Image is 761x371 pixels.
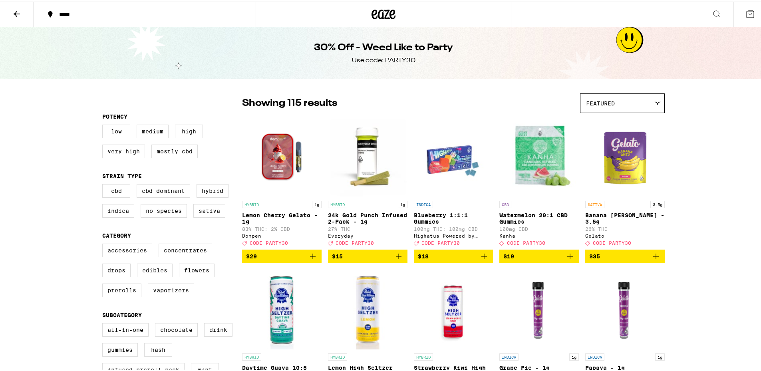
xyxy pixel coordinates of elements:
[242,225,322,230] p: 83% THC: 2% CBD
[585,248,665,262] button: Add to bag
[414,225,493,230] p: 100mg THC: 100mg CBD
[246,252,257,258] span: $29
[197,183,228,196] label: Hybrid
[421,239,460,244] span: CODE PARTY30
[242,115,322,248] a: Open page for Lemon Cherry Gelato - 1g from Dompen
[585,210,665,223] p: Banana [PERSON_NAME] - 3.5g
[137,262,173,276] label: Edibles
[141,202,187,216] label: No Species
[328,352,347,359] p: HYBRID
[585,232,665,237] div: Gelato
[242,199,261,206] p: HYBRID
[499,115,579,195] img: Kanha - Watermelon 20:1 CBD Gummies
[499,115,579,248] a: Open page for Watermelon 20:1 CBD Gummies from Kanha
[5,6,58,12] span: Hi. Need any help?
[585,115,665,195] img: Gelato - Banana Runtz - 3.5g
[332,252,343,258] span: $15
[242,248,322,262] button: Add to bag
[159,242,212,256] label: Concentrates
[102,341,138,355] label: Gummies
[499,248,579,262] button: Add to bag
[175,123,203,137] label: High
[414,115,493,248] a: Open page for Blueberry 1:1:1 Gummies from Highatus Powered by Cannabiotix
[328,225,407,230] p: 27% THC
[137,183,190,196] label: CBD Dominant
[586,99,615,105] span: Featured
[418,252,429,258] span: $18
[414,232,493,237] div: Highatus Powered by Cannabiotix
[102,282,141,296] label: Prerolls
[328,210,407,223] p: 24k Gold Punch Infused 2-Pack - 1g
[503,252,514,258] span: $19
[585,225,665,230] p: 26% THC
[102,231,131,237] legend: Category
[585,268,665,348] img: Gelato - Papaya - 1g
[102,143,145,157] label: Very High
[102,310,142,317] legend: Subcategory
[155,321,198,335] label: Chocolate
[328,363,407,369] p: Lemon High Seltzer
[314,40,453,53] h1: 30% Off - Weed Like to Party
[328,248,407,262] button: Add to bag
[585,115,665,248] a: Open page for Banana Runtz - 3.5g from Gelato
[499,225,579,230] p: 100mg CBD
[585,363,665,369] p: Papaya - 1g
[242,232,322,237] div: Dompen
[144,341,172,355] label: Hash
[242,268,322,348] img: Pabst Labs - Daytime Guava 10:5 High Seltzer
[499,199,511,206] p: CBD
[398,199,407,206] p: 1g
[499,210,579,223] p: Watermelon 20:1 CBD Gummies
[137,123,169,137] label: Medium
[414,199,433,206] p: INDICA
[414,115,493,195] img: Highatus Powered by Cannabiotix - Blueberry 1:1:1 Gummies
[250,239,288,244] span: CODE PARTY30
[102,262,131,276] label: Drops
[242,95,337,109] p: Showing 115 results
[414,248,493,262] button: Add to bag
[328,232,407,237] div: Everyday
[102,171,142,178] legend: Strain Type
[655,352,665,359] p: 1g
[102,183,130,196] label: CBD
[585,352,604,359] p: INDICA
[569,352,579,359] p: 1g
[328,199,347,206] p: HYBRID
[414,268,493,348] img: Pabst Labs - Strawberry Kiwi High Seltzer
[102,112,127,118] legend: Potency
[593,239,631,244] span: CODE PARTY30
[328,115,407,195] img: Everyday - 24k Gold Punch Infused 2-Pack - 1g
[242,210,322,223] p: Lemon Cherry Gelato - 1g
[102,321,149,335] label: All-In-One
[328,115,407,248] a: Open page for 24k Gold Punch Infused 2-Pack - 1g from Everyday
[151,143,198,157] label: Mostly CBD
[507,239,545,244] span: CODE PARTY30
[499,363,579,369] p: Grape Pie - 1g
[312,199,322,206] p: 1g
[499,352,519,359] p: INDICA
[352,55,415,63] div: Use code: PARTY30
[148,282,194,296] label: Vaporizers
[499,232,579,237] div: Kanha
[102,242,152,256] label: Accessories
[193,202,225,216] label: Sativa
[414,210,493,223] p: Blueberry 1:1:1 Gummies
[242,352,261,359] p: HYBRID
[585,199,604,206] p: SATIVA
[499,268,579,348] img: Gelato - Grape Pie - 1g
[414,352,433,359] p: HYBRID
[179,262,215,276] label: Flowers
[328,268,407,348] img: Pabst Labs - Lemon High Seltzer
[650,199,665,206] p: 3.5g
[242,115,322,195] img: Dompen - Lemon Cherry Gelato - 1g
[102,202,134,216] label: Indica
[336,239,374,244] span: CODE PARTY30
[589,252,600,258] span: $35
[204,321,232,335] label: Drink
[102,123,130,137] label: Low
